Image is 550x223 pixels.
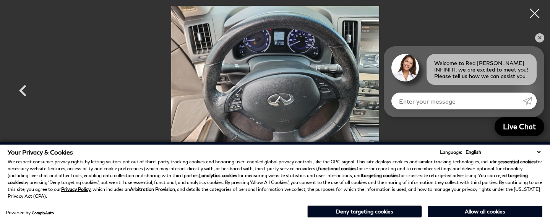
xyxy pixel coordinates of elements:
div: Powered by [6,210,54,215]
p: We respect consumer privacy rights by letting visitors opt out of third-party tracking cookies an... [8,158,542,200]
a: Live Chat [495,117,544,136]
a: Privacy Policy [61,186,91,192]
strong: targeting cookies [362,173,399,178]
strong: functional cookies [318,166,357,171]
strong: analytics cookies [201,173,237,178]
img: Used 2011 Graphite Shadow INFINITI X image 19 [46,6,505,162]
a: Submit [523,93,537,109]
div: Previous [11,75,34,110]
button: Deny targeting cookies [307,205,422,218]
strong: essential cookies [500,159,536,164]
img: Agent profile photo [391,54,419,81]
a: ComplyAuto [32,210,54,215]
button: Allow all cookies [428,206,542,217]
input: Enter your message [391,93,523,109]
div: Language: [440,150,462,155]
span: Live Chat [499,122,540,131]
div: Welcome to Red [PERSON_NAME] INFINITI, we are excited to meet you! Please tell us how we can assi... [427,54,537,85]
select: Language Select [464,148,542,156]
span: Your Privacy & Cookies [8,148,73,156]
strong: Arbitration Provision [130,186,175,192]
